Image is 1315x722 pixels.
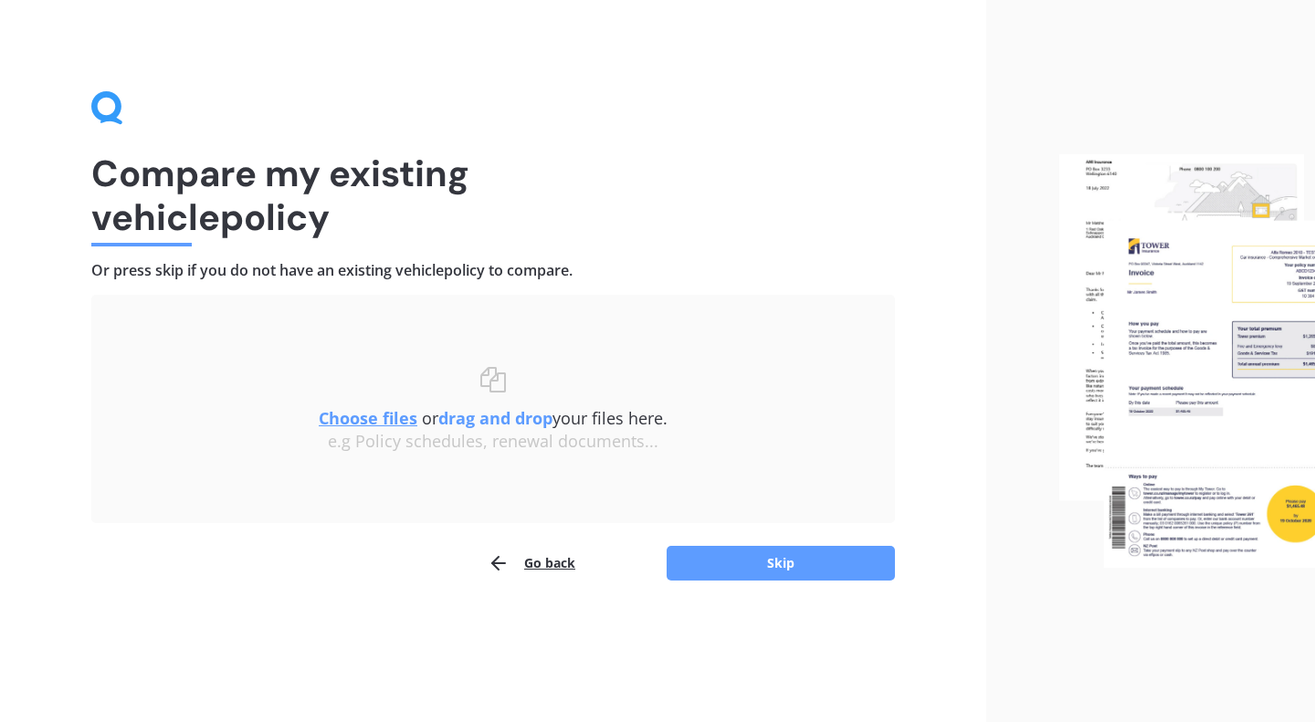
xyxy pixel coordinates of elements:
button: Skip [667,546,895,581]
u: Choose files [319,407,417,429]
span: or your files here. [319,407,668,429]
h1: Compare my existing vehicle policy [91,152,895,239]
div: e.g Policy schedules, renewal documents... [128,432,858,452]
h4: Or press skip if you do not have an existing vehicle policy to compare. [91,261,895,280]
img: files.webp [1059,154,1315,567]
b: drag and drop [438,407,552,429]
button: Go back [488,545,575,581]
